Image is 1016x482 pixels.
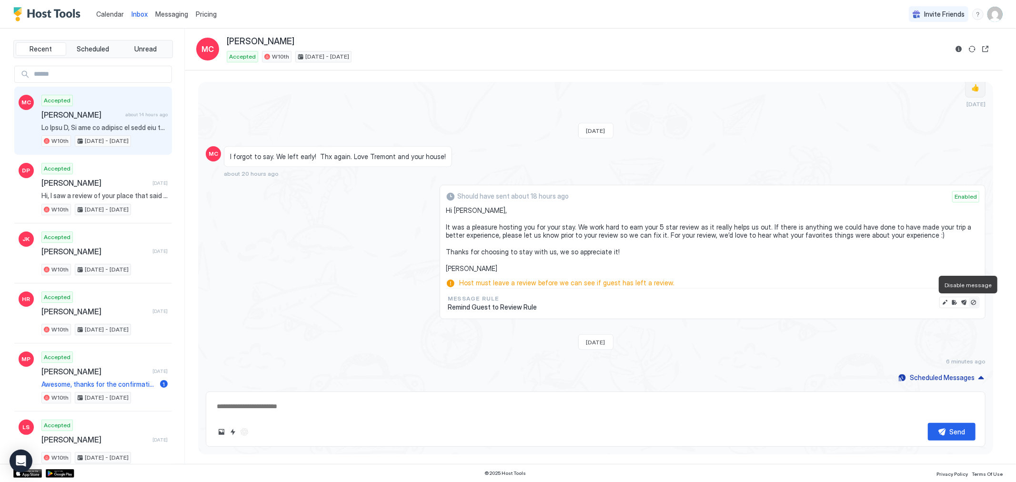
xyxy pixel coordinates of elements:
div: Send [950,427,966,437]
span: Awesome, thanks for the confirmation [PERSON_NAME]! [41,380,156,389]
button: Disable message [969,298,978,307]
span: [DATE] - [DATE] [85,453,129,462]
span: Hi [PERSON_NAME], It was a pleasure hosting you for your stay. We work hard to earn your 5 star r... [446,206,979,273]
span: MC [201,43,214,55]
span: W10th [51,325,69,334]
button: Edit message [940,298,950,307]
span: [DATE] - [DATE] [85,265,129,274]
span: Accepted [44,233,70,241]
span: [DATE] [586,339,605,346]
a: App Store [13,469,42,478]
span: about 14 hours ago [125,111,168,118]
span: W10th [51,137,69,145]
span: W10th [51,393,69,402]
span: [DATE] - [DATE] [85,393,129,402]
div: tab-group [13,40,173,58]
span: [DATE] [966,100,986,108]
span: Accepted [44,421,70,430]
a: Messaging [155,9,188,19]
span: Disable message [945,281,992,289]
button: Sync reservation [966,43,978,55]
span: [DATE] - [DATE] [85,325,129,334]
a: Host Tools Logo [13,7,85,21]
span: Should have sent about 18 hours ago [457,192,569,201]
span: Privacy Policy [936,471,968,477]
span: Recent [30,45,52,53]
span: [DATE] [586,127,605,134]
span: about 20 hours ago [224,170,279,177]
button: Scheduled [68,42,119,56]
a: Calendar [96,9,124,19]
span: [DATE] [152,368,168,374]
button: Edit rule [950,298,959,307]
span: Accepted [44,96,70,105]
button: Open reservation [980,43,991,55]
span: W10th [51,205,69,214]
span: [DATE] [152,308,168,314]
span: [PERSON_NAME] [227,36,294,47]
div: User profile [987,7,1003,22]
button: Send [928,423,976,441]
span: Host must leave a review before we can see if guest has left a review. [459,279,976,287]
span: [DATE] - [DATE] [305,52,349,61]
span: [PERSON_NAME] [41,110,121,120]
span: [PERSON_NAME] [41,367,149,376]
span: I forgot to say. We left early! Thx again. Love Tremont and your house! [230,152,446,161]
span: Enabled [955,192,977,201]
span: Pricing [196,10,217,19]
a: Privacy Policy [936,468,968,478]
span: Remind Guest to Review Rule [448,303,537,311]
span: 6 minutes ago [946,358,986,365]
button: Send now [959,298,969,307]
span: Message Rule [448,294,537,303]
span: [PERSON_NAME] [41,435,149,444]
span: [DATE] - [DATE] [85,205,129,214]
span: Scheduled [77,45,110,53]
span: MC [209,150,218,158]
span: Accepted [44,353,70,361]
span: MP [22,355,31,363]
div: Scheduled Messages [910,372,975,382]
span: 1 [163,381,165,388]
span: [DATE] [152,248,168,254]
span: Accepted [229,52,256,61]
span: Unread [134,45,157,53]
span: W10th [51,265,69,274]
span: Lo Ipsu D, Si ame co adipisc el sedd eiu te inc utla! Etdo mag ali enimadm venia qu nost exer: Ul... [41,123,168,132]
span: [PERSON_NAME] [41,178,149,188]
span: LS [23,423,30,432]
span: Accepted [44,293,70,301]
div: Open Intercom Messenger [10,450,32,472]
span: [PERSON_NAME] [41,247,149,256]
span: Invite Friends [924,10,965,19]
span: HR [22,295,30,303]
span: Inbox [131,10,148,18]
button: Recent [16,42,66,56]
span: [PERSON_NAME] [41,307,149,316]
span: DP [22,166,30,175]
span: JK [23,235,30,243]
span: Accepted [44,164,70,173]
span: [DATE] [152,180,168,186]
span: Terms Of Use [972,471,1003,477]
button: Unread [120,42,171,56]
span: [DATE] [152,437,168,443]
div: menu [972,9,984,20]
span: Calendar [96,10,124,18]
a: Google Play Store [46,469,74,478]
span: W10th [272,52,289,61]
span: Messaging [155,10,188,18]
span: 👍 [971,83,979,92]
span: © 2025 Host Tools [485,470,526,476]
a: Inbox [131,9,148,19]
button: Upload image [216,426,227,438]
span: MC [21,98,31,107]
span: W10th [51,453,69,462]
button: Scheduled Messages [897,371,986,384]
span: [DATE] - [DATE] [85,137,129,145]
button: Reservation information [953,43,965,55]
button: Quick reply [227,426,239,438]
